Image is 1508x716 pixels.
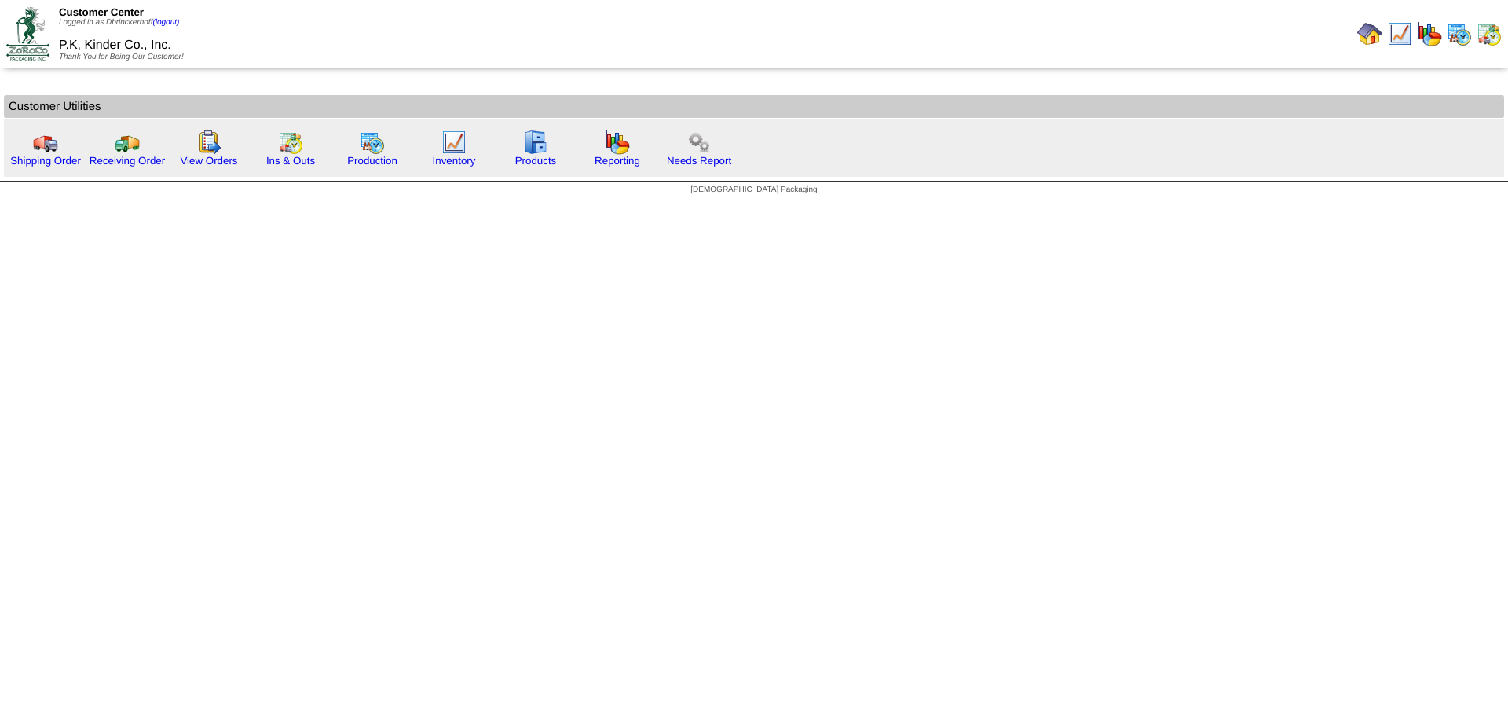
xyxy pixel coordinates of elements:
img: cabinet.gif [523,130,548,155]
a: View Orders [180,155,237,167]
span: Logged in as Dbrinckerhoff [59,18,179,27]
img: calendarprod.gif [360,130,385,155]
img: calendarprod.gif [1447,21,1472,46]
img: truck2.gif [115,130,140,155]
a: Ins & Outs [266,155,315,167]
a: Products [515,155,557,167]
a: Inventory [433,155,476,167]
img: ZoRoCo_Logo(Green%26Foil)%20jpg.webp [6,7,49,60]
img: calendarinout.gif [278,130,303,155]
a: Reporting [595,155,640,167]
img: graph.gif [605,130,630,155]
img: line_graph.gif [1387,21,1412,46]
img: graph.gif [1417,21,1442,46]
a: Needs Report [667,155,731,167]
a: Shipping Order [10,155,81,167]
a: Receiving Order [90,155,165,167]
a: (logout) [152,18,179,27]
span: [DEMOGRAPHIC_DATA] Packaging [690,185,817,194]
span: P.K, Kinder Co., Inc. [59,39,171,52]
a: Production [347,155,397,167]
img: line_graph.gif [441,130,467,155]
img: workflow.png [686,130,712,155]
img: home.gif [1357,21,1382,46]
img: workorder.gif [196,130,221,155]
td: Customer Utilities [4,95,1504,118]
img: truck.gif [33,130,58,155]
span: Customer Center [59,6,144,18]
img: calendarinout.gif [1477,21,1502,46]
span: Thank You for Being Our Customer! [59,53,184,61]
